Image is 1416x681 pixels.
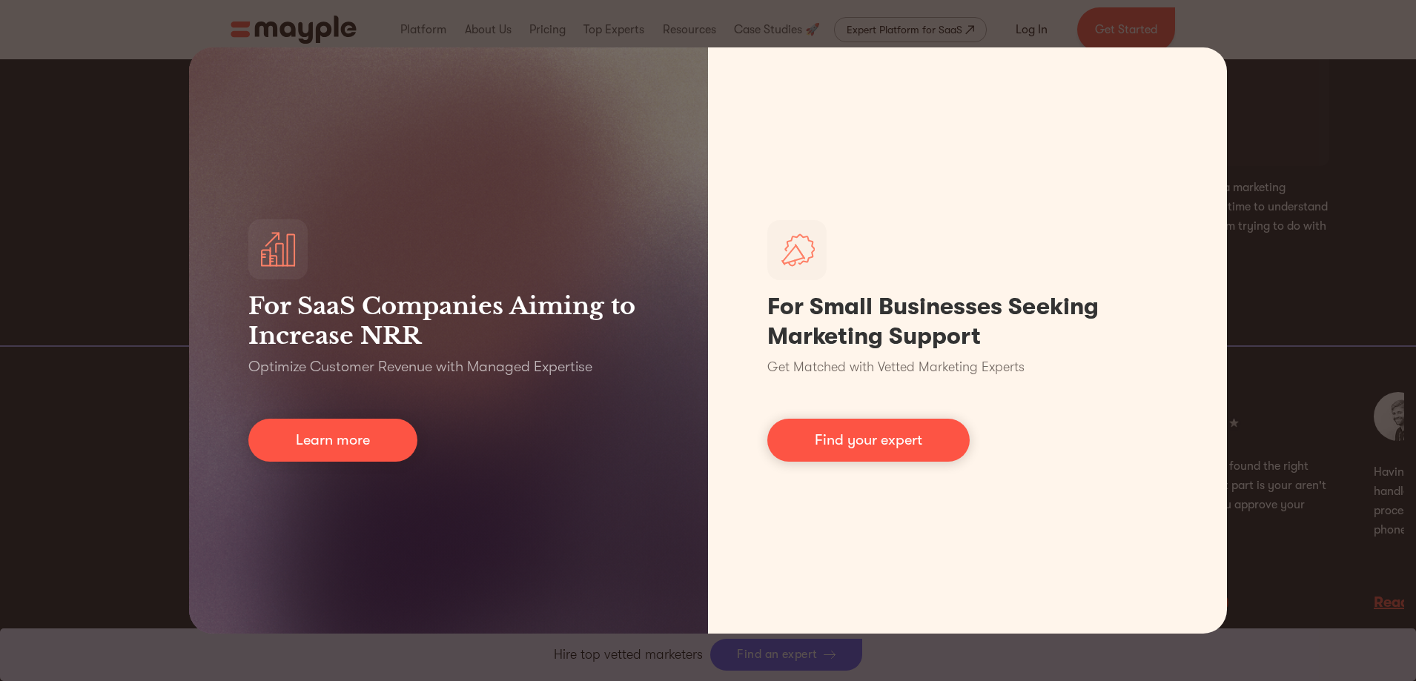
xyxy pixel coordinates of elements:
[248,356,592,377] p: Optimize Customer Revenue with Managed Expertise
[767,292,1168,351] h1: For Small Businesses Seeking Marketing Support
[248,419,417,462] a: Learn more
[248,291,649,351] h3: For SaaS Companies Aiming to Increase NRR
[767,419,970,462] a: Find your expert
[767,357,1025,377] p: Get Matched with Vetted Marketing Experts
